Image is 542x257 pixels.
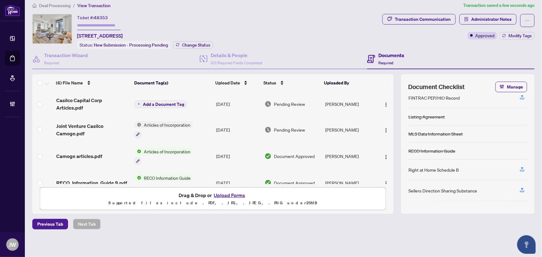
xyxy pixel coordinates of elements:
button: Open asap [517,235,536,254]
div: Ticket #: [77,14,108,21]
span: Administrator Notes [471,14,512,24]
span: Upload Date [215,79,240,86]
td: [PERSON_NAME] [323,143,376,170]
button: Status IconRECO Information Guide [134,174,193,191]
td: [DATE] [214,116,262,143]
span: Document Approved [274,179,315,186]
span: New Submission - Processing Pending [94,42,168,48]
img: Logo [384,181,389,186]
img: Status Icon [134,174,141,181]
span: Joint Venture Casilco Camoge.pdf [56,122,130,137]
button: Logo [381,151,391,161]
span: JW [9,240,16,249]
img: Document Status [265,179,271,186]
th: Status [261,74,322,92]
img: Logo [384,128,389,133]
button: Status IconArticles of Incorporation [134,121,193,138]
span: Document Checklist [408,83,465,91]
td: [DATE] [214,143,262,170]
li: / [73,2,75,9]
td: [PERSON_NAME] [323,92,376,116]
button: Logo [381,125,391,135]
td: [PERSON_NAME] [323,169,376,196]
button: Administrator Notes [459,14,517,25]
div: Right at Home Schedule B [408,166,459,173]
button: Next Tab [73,219,101,229]
th: Upload Date [213,74,261,92]
button: Add a Document Tag [134,100,187,108]
span: Articles of Incorporation [141,121,193,128]
span: Previous Tab [37,219,63,229]
button: Modify Tags [499,32,535,39]
h4: Transaction Wizard [44,52,88,59]
span: Pending Review [274,126,305,133]
span: Document Approved [274,153,315,160]
p: Supported files include .PDF, .JPG, .JPEG, .PNG under 25 MB [44,199,382,207]
span: solution [464,17,469,21]
img: Document Status [265,153,271,160]
div: MLS Data Information Sheet [408,130,463,137]
div: Sellers Direction Sharing Substance [408,187,477,194]
span: Change Status [182,43,210,47]
span: Approved [475,32,494,39]
span: Articles of Incorporation [141,148,193,155]
img: Status Icon [134,121,141,128]
div: Status: [77,41,171,49]
button: Logo [381,178,391,188]
button: Transaction Communication [382,14,456,25]
img: Logo [384,155,389,160]
span: Drag & Drop or [179,191,247,199]
img: Status Icon [134,148,141,155]
button: Manage [495,82,527,92]
th: Uploaded By [321,74,375,92]
span: Camoge articles.pdf [56,152,102,160]
td: [DATE] [214,169,262,196]
span: Modify Tags [508,34,532,38]
div: Listing Agreement [408,113,445,120]
div: FINTRAC PEP/HIO Record [408,94,460,101]
span: [STREET_ADDRESS] [77,32,123,39]
button: Add a Document Tag [134,101,187,108]
span: RECO_Information_Guide 9.pdf [56,179,127,187]
h4: Details & People [211,52,262,59]
button: Change Status [173,41,213,49]
span: Add a Document Tag [143,102,184,106]
span: Required [378,61,393,65]
span: Status [264,79,276,86]
span: home [32,3,37,8]
span: Deal Processing [39,3,71,8]
img: IMG-C12333827_1.jpg [33,14,72,43]
button: Upload Forms [212,191,247,199]
span: Required [44,61,59,65]
span: View Transaction [77,3,111,8]
button: Previous Tab [32,219,68,229]
span: 3/3 Required Fields Completed [211,61,262,65]
h4: Documents [378,52,404,59]
span: (6) File Name [56,79,83,86]
th: (6) File Name [54,74,132,92]
article: Transaction saved a few seconds ago [463,2,535,9]
img: Logo [384,102,389,107]
span: RECO Information Guide [141,174,193,181]
img: logo [5,5,20,16]
span: Casilco Capital Corp Articles.pdf [56,97,130,111]
span: Pending Review [274,101,305,107]
span: ellipsis [525,18,530,23]
span: Manage [507,82,523,92]
td: [DATE] [214,92,262,116]
div: RECO Information Guide [408,147,455,154]
span: plus [137,102,140,106]
img: Document Status [265,101,271,107]
button: Status IconArticles of Incorporation [134,148,193,165]
th: Document Tag(s) [132,74,213,92]
span: 48353 [94,15,108,20]
div: Transaction Communication [395,14,451,24]
img: Document Status [265,126,271,133]
td: [PERSON_NAME] [323,116,376,143]
button: Logo [381,99,391,109]
span: Drag & Drop orUpload FormsSupported files include .PDF, .JPG, .JPEG, .PNG under25MB [40,187,386,210]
